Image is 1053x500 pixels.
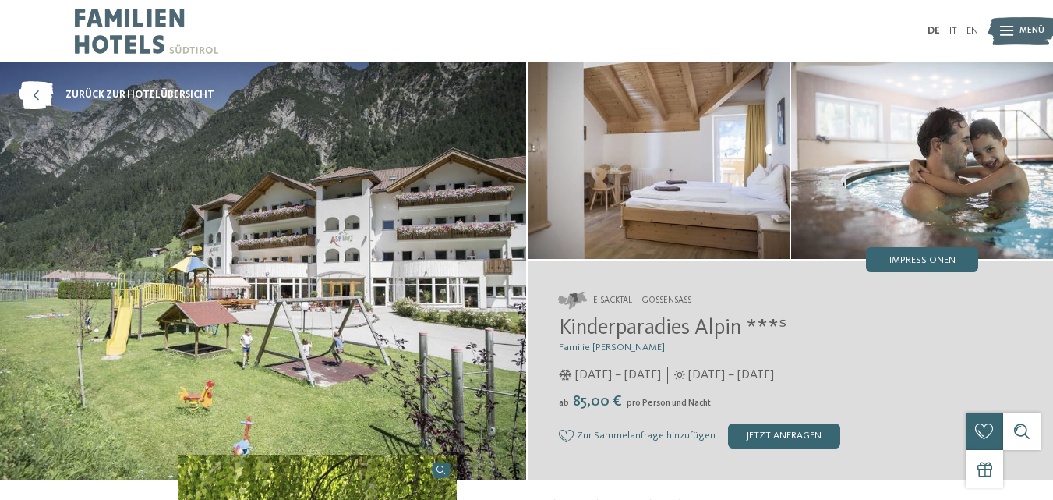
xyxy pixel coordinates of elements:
a: IT [949,26,957,36]
a: zurück zur Hotelübersicht [19,81,214,109]
span: Impressionen [889,256,956,266]
span: zurück zur Hotelübersicht [65,88,214,102]
span: Kinderparadies Alpin ***ˢ [559,317,786,339]
span: Familie [PERSON_NAME] [559,342,665,353]
i: Öffnungszeiten im Winter [559,370,572,381]
img: Das Familienhotel bei Sterzing für Genießer [528,62,790,259]
span: Eisacktal – Gossensass [593,295,691,307]
i: Öffnungszeiten im Sommer [674,370,685,381]
span: Menü [1019,25,1044,37]
span: [DATE] – [DATE] [575,367,661,384]
span: Zur Sammelanfrage hinzufügen [577,431,716,441]
a: DE [928,26,940,36]
span: ab [559,399,569,408]
img: Das Familienhotel bei Sterzing für Genießer [791,62,1053,259]
div: jetzt anfragen [728,424,840,449]
a: EN [966,26,978,36]
span: [DATE] – [DATE] [688,367,774,384]
span: pro Person und Nacht [627,399,711,408]
span: 85,00 € [571,394,625,410]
